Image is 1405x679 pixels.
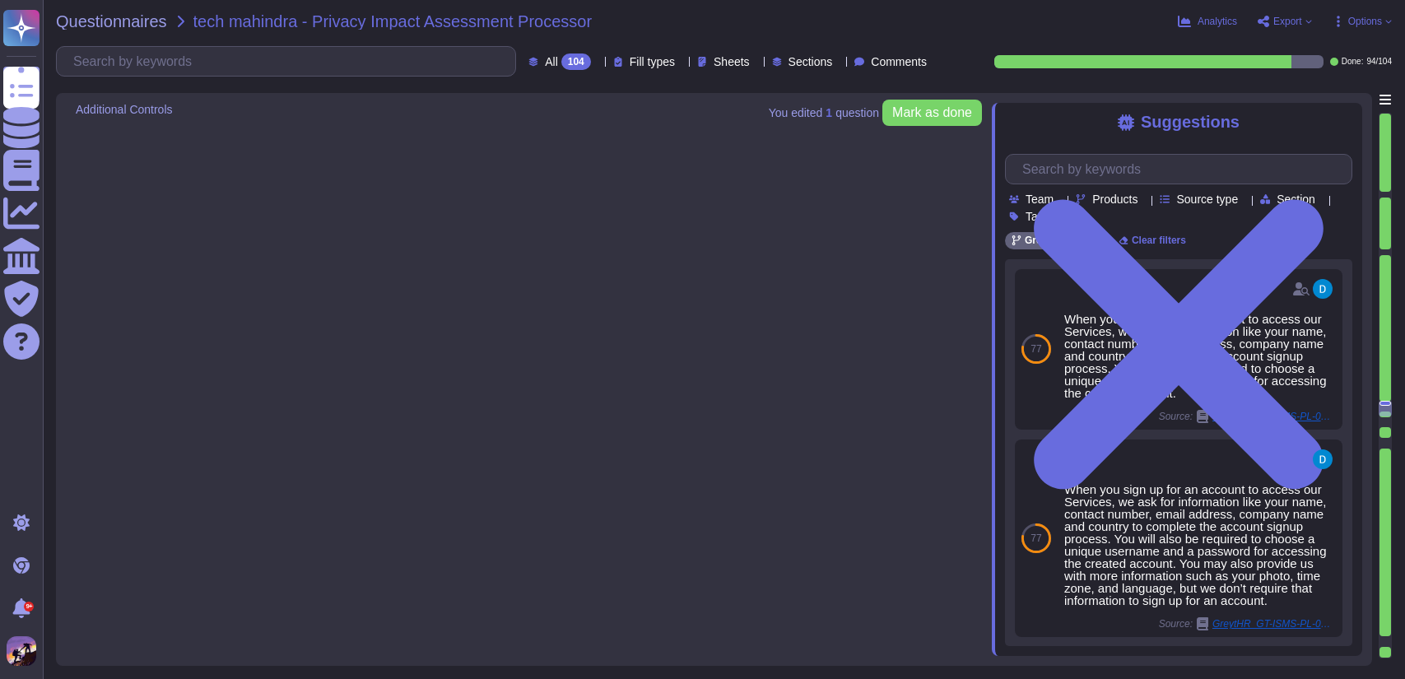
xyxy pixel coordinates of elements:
[1348,16,1382,26] span: Options
[1313,279,1333,299] img: user
[1014,155,1351,184] input: Search by keywords
[56,13,167,30] span: Questionnaires
[1273,16,1302,26] span: Export
[24,602,34,612] div: 9+
[1366,58,1392,66] span: 94 / 104
[769,107,879,119] span: You edited question
[871,56,927,67] span: Comments
[193,13,593,30] span: tech mahindra - Privacy Impact Assessment Processor
[1159,617,1336,630] span: Source:
[1313,449,1333,469] img: user
[1064,483,1336,607] div: When you sign up for an account to access our Services, we ask for information like your name, co...
[892,106,972,119] span: Mark as done
[561,53,591,70] div: 104
[1030,344,1041,354] span: 77
[1198,16,1237,26] span: Analytics
[826,107,832,119] b: 1
[1030,533,1041,543] span: 77
[65,47,515,76] input: Search by keywords
[76,104,173,115] span: Additional Controls
[789,56,833,67] span: Sections
[714,56,750,67] span: Sheets
[1342,58,1364,66] span: Done:
[7,636,36,666] img: user
[1212,619,1336,629] span: GreytHR_GT-ISMS-PL-016_Privacy Policy_v1.1.docx.pdf
[545,56,558,67] span: All
[630,56,675,67] span: Fill types
[882,100,982,126] button: Mark as done
[1178,15,1237,28] button: Analytics
[3,633,48,669] button: user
